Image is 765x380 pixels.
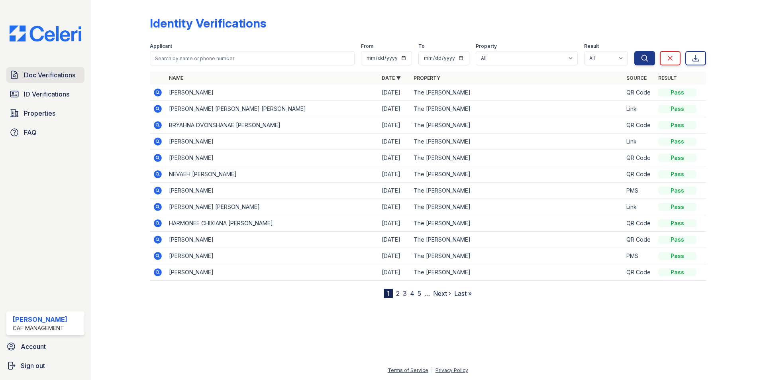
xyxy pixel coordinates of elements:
[166,199,379,215] td: [PERSON_NAME] [PERSON_NAME]
[431,367,433,373] div: |
[418,43,425,49] label: To
[21,361,45,370] span: Sign out
[424,289,430,298] span: …
[454,289,472,297] a: Last »
[379,264,410,281] td: [DATE]
[623,199,655,215] td: Link
[623,150,655,166] td: QR Code
[166,215,379,232] td: HARMONEE CHIXIANA [PERSON_NAME]
[623,264,655,281] td: QR Code
[6,86,84,102] a: ID Verifications
[623,183,655,199] td: PMS
[410,117,623,134] td: The [PERSON_NAME]
[623,232,655,248] td: QR Code
[166,248,379,264] td: [PERSON_NAME]
[410,134,623,150] td: The [PERSON_NAME]
[435,367,468,373] a: Privacy Policy
[169,75,183,81] a: Name
[361,43,373,49] label: From
[410,215,623,232] td: The [PERSON_NAME]
[410,264,623,281] td: The [PERSON_NAME]
[384,289,393,298] div: 1
[623,101,655,117] td: Link
[658,75,677,81] a: Result
[410,101,623,117] td: The [PERSON_NAME]
[410,183,623,199] td: The [PERSON_NAME]
[379,232,410,248] td: [DATE]
[658,236,696,244] div: Pass
[3,358,88,374] a: Sign out
[6,67,84,83] a: Doc Verifications
[21,342,46,351] span: Account
[150,51,355,65] input: Search by name or phone number
[379,199,410,215] td: [DATE]
[24,128,37,137] span: FAQ
[623,166,655,183] td: QR Code
[410,85,623,101] td: The [PERSON_NAME]
[379,85,410,101] td: [DATE]
[658,219,696,227] div: Pass
[623,85,655,101] td: QR Code
[623,134,655,150] td: Link
[410,289,414,297] a: 4
[658,138,696,146] div: Pass
[166,150,379,166] td: [PERSON_NAME]
[658,268,696,276] div: Pass
[388,367,428,373] a: Terms of Service
[24,70,75,80] span: Doc Verifications
[418,289,421,297] a: 5
[658,187,696,195] div: Pass
[166,183,379,199] td: [PERSON_NAME]
[379,150,410,166] td: [DATE]
[658,170,696,178] div: Pass
[379,215,410,232] td: [DATE]
[658,252,696,260] div: Pass
[150,43,172,49] label: Applicant
[6,105,84,121] a: Properties
[6,124,84,140] a: FAQ
[3,339,88,354] a: Account
[379,248,410,264] td: [DATE]
[166,166,379,183] td: NEVAEH [PERSON_NAME]
[24,89,69,99] span: ID Verifications
[410,248,623,264] td: The [PERSON_NAME]
[13,315,67,324] div: [PERSON_NAME]
[623,215,655,232] td: QR Code
[379,183,410,199] td: [DATE]
[403,289,407,297] a: 3
[166,134,379,150] td: [PERSON_NAME]
[623,248,655,264] td: PMS
[410,199,623,215] td: The [PERSON_NAME]
[410,232,623,248] td: The [PERSON_NAME]
[379,117,410,134] td: [DATE]
[166,117,379,134] td: BRYAHNA DVONSHANAE [PERSON_NAME]
[3,26,88,41] img: CE_Logo_Blue-a8612792a0a2168367f1c8372b55b34899dd931a85d93a1a3d3e32e68fde9ad4.png
[379,101,410,117] td: [DATE]
[396,289,400,297] a: 2
[658,89,696,96] div: Pass
[166,232,379,248] td: [PERSON_NAME]
[658,121,696,129] div: Pass
[414,75,440,81] a: Property
[658,154,696,162] div: Pass
[166,85,379,101] td: [PERSON_NAME]
[150,16,266,30] div: Identity Verifications
[476,43,497,49] label: Property
[24,108,55,118] span: Properties
[410,150,623,166] td: The [PERSON_NAME]
[379,166,410,183] td: [DATE]
[626,75,647,81] a: Source
[433,289,451,297] a: Next ›
[13,324,67,332] div: CAF Management
[623,117,655,134] td: QR Code
[658,105,696,113] div: Pass
[382,75,401,81] a: Date ▼
[658,203,696,211] div: Pass
[166,101,379,117] td: [PERSON_NAME] [PERSON_NAME] [PERSON_NAME]
[410,166,623,183] td: The [PERSON_NAME]
[379,134,410,150] td: [DATE]
[166,264,379,281] td: [PERSON_NAME]
[584,43,599,49] label: Result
